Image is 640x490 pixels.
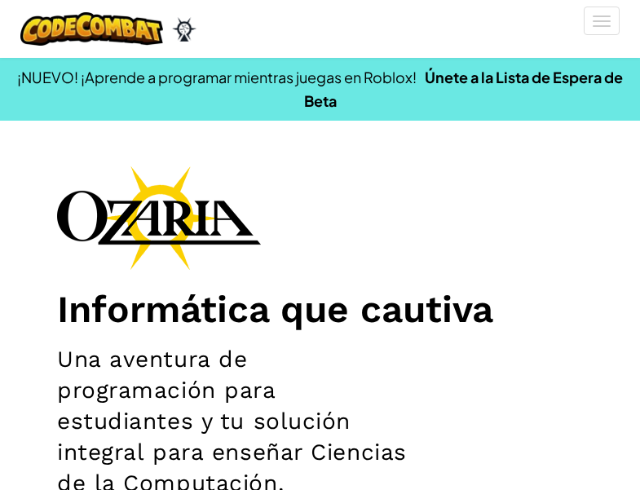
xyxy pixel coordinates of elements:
a: Únete a la Lista de Espera de Beta [304,68,624,110]
span: ¡NUEVO! ¡Aprende a programar mientras juegas en Roblox! [17,68,417,86]
h1: Informática que cautiva [57,286,583,332]
img: Ozaria [171,17,197,42]
img: CodeCombat logo [20,12,163,46]
img: Ozaria branding logo [57,166,261,270]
